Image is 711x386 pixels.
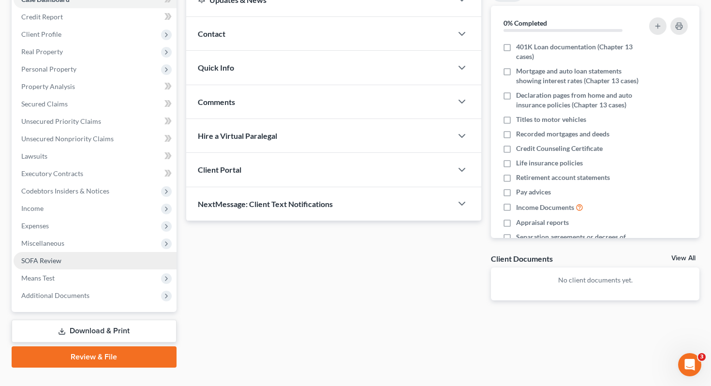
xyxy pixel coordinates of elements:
[516,158,583,168] span: Life insurance policies
[516,232,639,252] span: Separation agreements or decrees of divorces
[516,42,639,61] span: 401K Loan documentation (Chapter 13 cases)
[21,169,83,178] span: Executory Contracts
[678,353,701,376] iframe: Intercom live chat
[21,47,63,56] span: Real Property
[198,63,234,72] span: Quick Info
[14,95,177,113] a: Secured Claims
[499,275,692,285] p: No client documents yet.
[491,253,553,264] div: Client Documents
[21,152,47,160] span: Lawsuits
[12,346,177,368] a: Review & File
[516,90,639,110] span: Declaration pages from home and auto insurance policies (Chapter 13 cases)
[21,65,76,73] span: Personal Property
[198,131,277,140] span: Hire a Virtual Paralegal
[516,66,639,86] span: Mortgage and auto loan statements showing interest rates (Chapter 13 cases)
[698,353,706,361] span: 3
[21,117,101,125] span: Unsecured Priority Claims
[14,252,177,269] a: SOFA Review
[14,113,177,130] a: Unsecured Priority Claims
[21,274,55,282] span: Means Test
[14,148,177,165] a: Lawsuits
[198,165,241,174] span: Client Portal
[14,130,177,148] a: Unsecured Nonpriority Claims
[516,187,551,197] span: Pay advices
[14,165,177,182] a: Executory Contracts
[21,134,114,143] span: Unsecured Nonpriority Claims
[21,187,109,195] span: Codebtors Insiders & Notices
[504,19,547,27] strong: 0% Completed
[516,129,609,139] span: Recorded mortgages and deeds
[198,29,225,38] span: Contact
[516,144,603,153] span: Credit Counseling Certificate
[21,239,64,247] span: Miscellaneous
[516,115,586,124] span: Titles to motor vehicles
[198,97,235,106] span: Comments
[12,320,177,342] a: Download & Print
[21,291,89,299] span: Additional Documents
[21,100,68,108] span: Secured Claims
[21,13,63,21] span: Credit Report
[198,199,333,208] span: NextMessage: Client Text Notifications
[21,204,44,212] span: Income
[21,222,49,230] span: Expenses
[516,218,569,227] span: Appraisal reports
[516,203,574,212] span: Income Documents
[21,30,61,38] span: Client Profile
[14,8,177,26] a: Credit Report
[516,173,610,182] span: Retirement account statements
[21,82,75,90] span: Property Analysis
[671,255,696,262] a: View All
[21,256,61,265] span: SOFA Review
[14,78,177,95] a: Property Analysis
